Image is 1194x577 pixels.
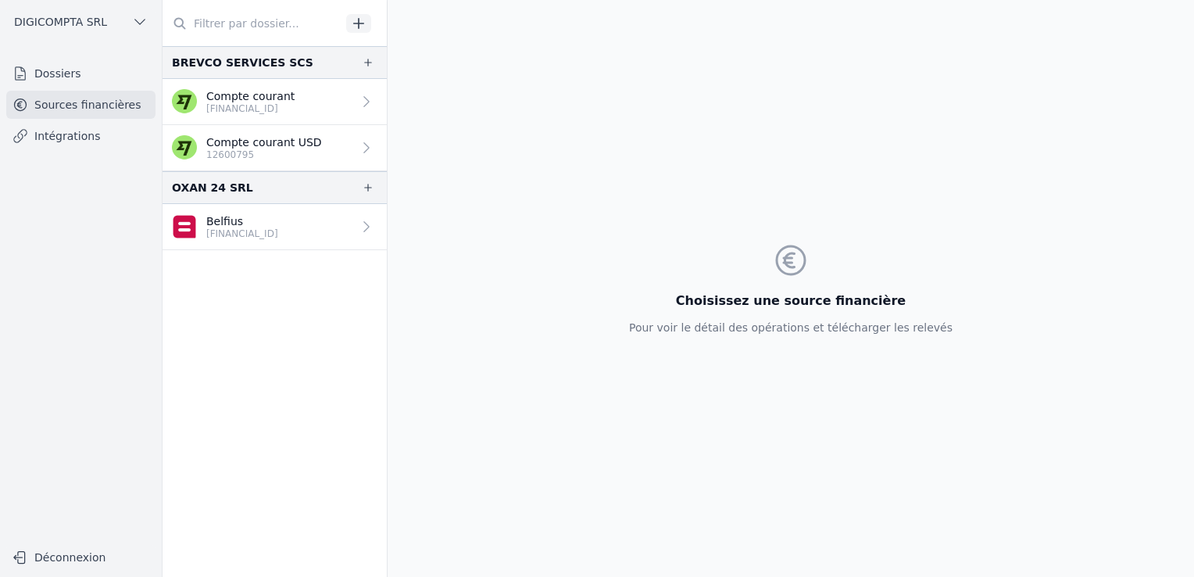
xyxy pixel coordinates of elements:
[206,228,278,240] p: [FINANCIAL_ID]
[163,79,387,125] a: Compte courant [FINANCIAL_ID]
[206,88,295,104] p: Compte courant
[172,53,313,72] div: BREVCO SERVICES SCS
[206,102,295,115] p: [FINANCIAL_ID]
[163,9,341,38] input: Filtrer par dossier...
[6,545,156,570] button: Déconnexion
[206,149,322,161] p: 12600795
[6,122,156,150] a: Intégrations
[163,204,387,250] a: Belfius [FINANCIAL_ID]
[6,9,156,34] button: DIGICOMPTA SRL
[6,91,156,119] a: Sources financières
[163,125,387,171] a: Compte courant USD 12600795
[172,135,197,160] img: wise.png
[172,89,197,114] img: wise.png
[629,320,953,335] p: Pour voir le détail des opérations et télécharger les relevés
[629,292,953,310] h3: Choisissez une source financière
[206,213,278,229] p: Belfius
[206,134,322,150] p: Compte courant USD
[6,59,156,88] a: Dossiers
[172,178,253,197] div: OXAN 24 SRL
[172,214,197,239] img: belfius-1.png
[14,14,107,30] span: DIGICOMPTA SRL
